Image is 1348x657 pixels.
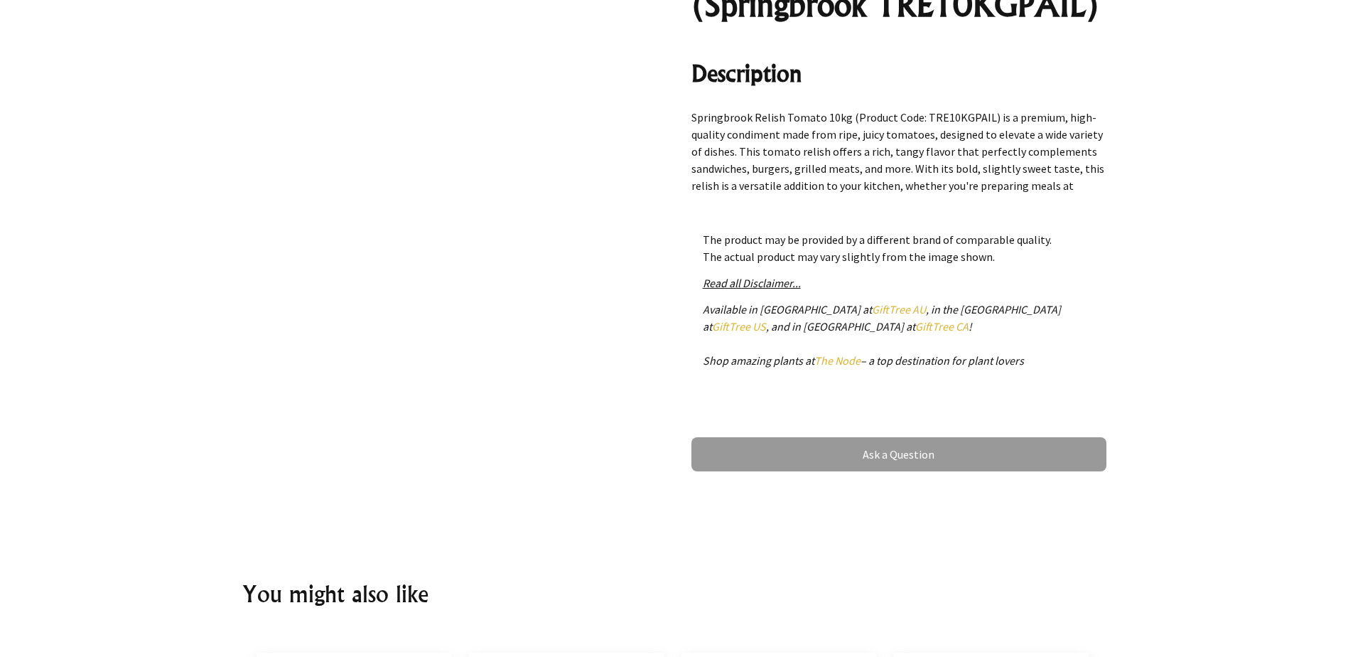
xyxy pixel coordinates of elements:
a: GiftTree CA [915,319,969,333]
em: Available in [GEOGRAPHIC_DATA] at , in the [GEOGRAPHIC_DATA] at , and in [GEOGRAPHIC_DATA] at ! S... [703,302,1061,368]
h2: You might also like [242,577,1106,611]
a: Ask a Question [691,437,1106,471]
p: The product may be provided by a different brand of comparable quality. The actual product may va... [703,231,1095,265]
strong: Description [691,59,802,87]
a: Read all Disclaimer... [703,276,801,290]
a: GiftTree US [712,319,766,333]
a: GiftTree AU [872,302,926,316]
a: The Node [814,353,861,368]
p: Springbrook Relish Tomato 10kg (Product Code: TRE10KGPAIL) is a premium, high-quality condiment m... [691,109,1106,211]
